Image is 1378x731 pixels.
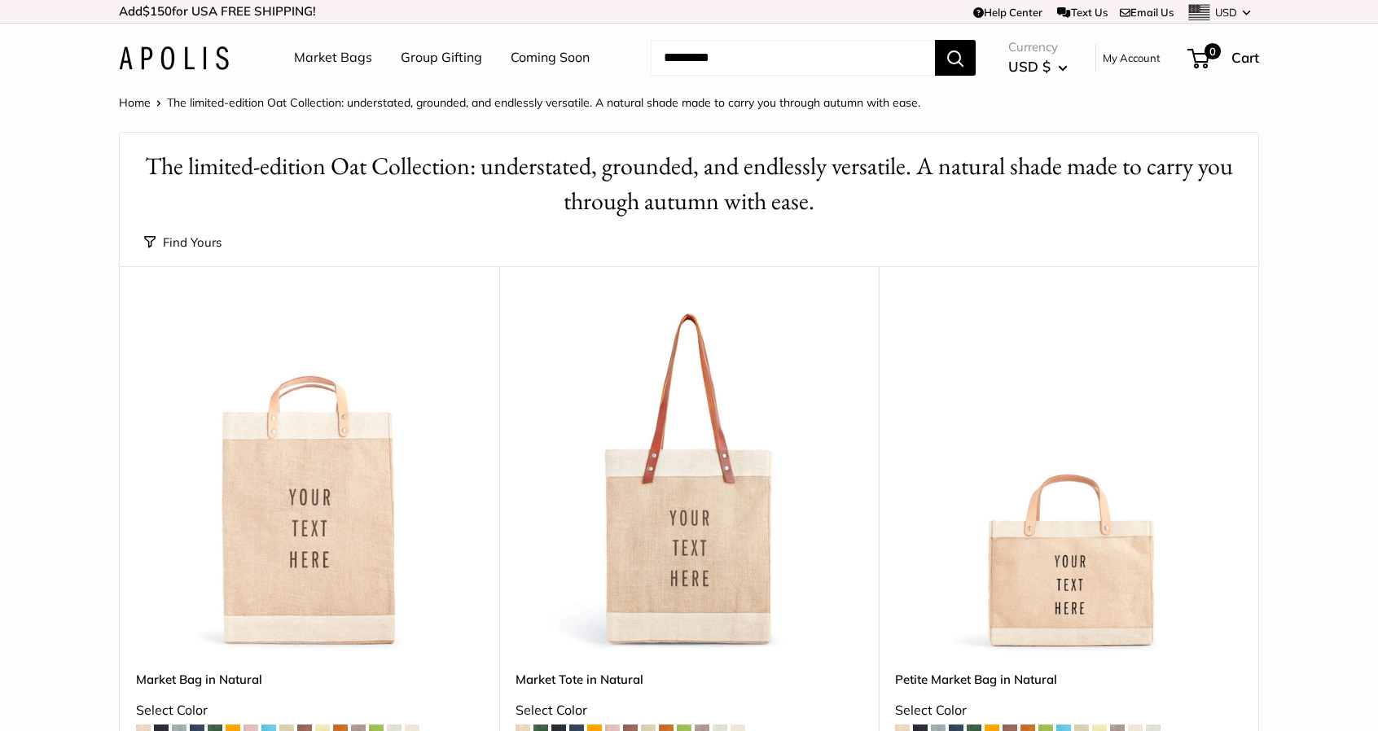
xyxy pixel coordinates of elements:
button: USD $ [1008,54,1068,80]
a: Market Bags [294,46,372,70]
div: Select Color [136,698,483,723]
h1: The limited-edition Oat Collection: understated, grounded, and endlessly versatile. A natural sha... [144,149,1234,219]
a: 0 Cart [1189,45,1259,71]
span: USD $ [1008,58,1051,75]
img: Petite Market Bag in Natural [895,307,1242,654]
img: Apolis [119,46,229,70]
button: Find Yours [144,231,222,254]
button: Search [935,40,976,76]
a: Petite Market Bag in Naturaldescription_Effortless style that elevates every moment [895,307,1242,654]
a: description_Make it yours with custom printed text.description_The Original Market bag in its 4 n... [516,307,862,654]
div: Select Color [516,698,862,723]
a: Email Us [1120,6,1174,19]
nav: Breadcrumb [119,92,920,113]
a: Coming Soon [511,46,590,70]
span: USD [1215,6,1237,19]
a: Help Center [973,6,1042,19]
span: Cart [1231,49,1259,66]
a: My Account [1103,48,1161,68]
img: description_Make it yours with custom printed text. [516,307,862,654]
a: Petite Market Bag in Natural [895,670,1242,689]
a: Text Us [1057,6,1107,19]
input: Search... [651,40,935,76]
a: Market Tote in Natural [516,670,862,689]
a: Group Gifting [401,46,482,70]
span: $150 [143,3,172,19]
a: Home [119,95,151,110]
a: Market Bag in Natural [136,670,483,689]
span: 0 [1205,43,1221,59]
img: Market Bag in Natural [136,307,483,654]
div: Select Color [895,698,1242,723]
a: Market Bag in NaturalMarket Bag in Natural [136,307,483,654]
span: Currency [1008,36,1068,59]
span: The limited-edition Oat Collection: understated, grounded, and endlessly versatile. A natural sha... [167,95,920,110]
